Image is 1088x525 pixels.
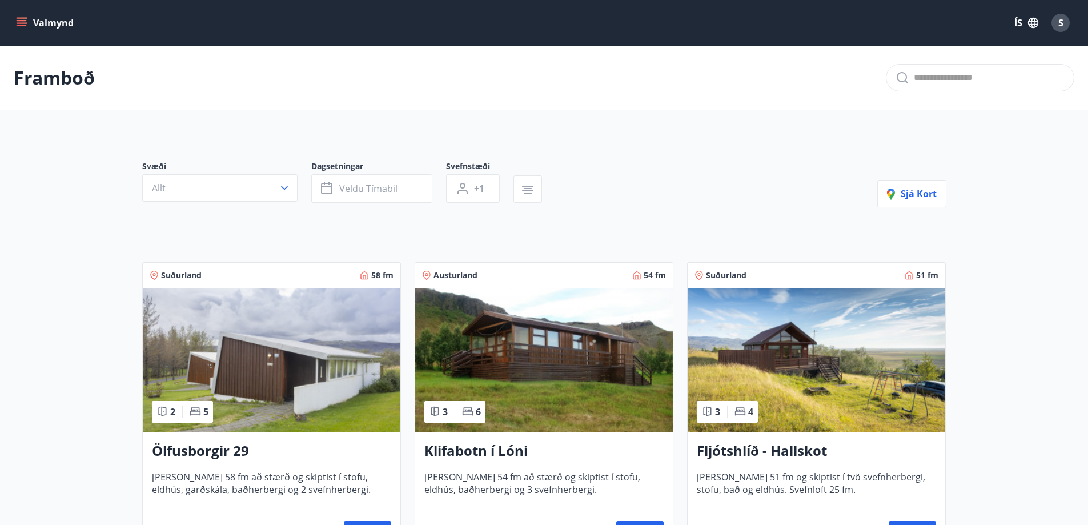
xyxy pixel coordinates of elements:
img: Paella dish [415,288,673,432]
span: Svæði [142,161,311,174]
span: Dagsetningar [311,161,446,174]
span: 51 fm [916,270,938,281]
button: S [1047,9,1074,37]
img: Paella dish [143,288,400,432]
span: Allt [152,182,166,194]
span: 2 [170,406,175,418]
span: S [1058,17,1063,29]
button: ÍS [1008,13,1045,33]
span: 3 [443,406,448,418]
button: Sjá kort [877,180,946,207]
img: Paella dish [688,288,945,432]
span: +1 [474,182,484,195]
p: Framboð [14,65,95,90]
span: 5 [203,406,208,418]
h3: Ölfusborgir 29 [152,441,391,462]
span: [PERSON_NAME] 51 fm og skiptist í tvö svefnherbergi, stofu, bað og eldhús. Svefnloft 25 fm. [697,471,936,508]
span: 6 [476,406,481,418]
button: +1 [446,174,500,203]
button: Veldu tímabil [311,174,432,203]
span: [PERSON_NAME] 58 fm að stærð og skiptist í stofu, eldhús, garðskála, baðherbergi og 2 svefnherbergi. [152,471,391,508]
span: Suðurland [161,270,202,281]
span: Sjá kort [887,187,937,200]
h3: Klifabotn í Lóni [424,441,664,462]
span: Veldu tímabil [339,182,398,195]
span: [PERSON_NAME] 54 fm að stærð og skiptist í stofu, eldhús, baðherbergi og 3 svefnherbergi. [424,471,664,508]
span: 54 fm [644,270,666,281]
button: menu [14,13,78,33]
span: Suðurland [706,270,746,281]
button: Allt [142,174,298,202]
span: Svefnstæði [446,161,513,174]
span: 58 fm [371,270,394,281]
h3: Fljótshlíð - Hallskot [697,441,936,462]
span: 3 [715,406,720,418]
span: Austurland [433,270,477,281]
span: 4 [748,406,753,418]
